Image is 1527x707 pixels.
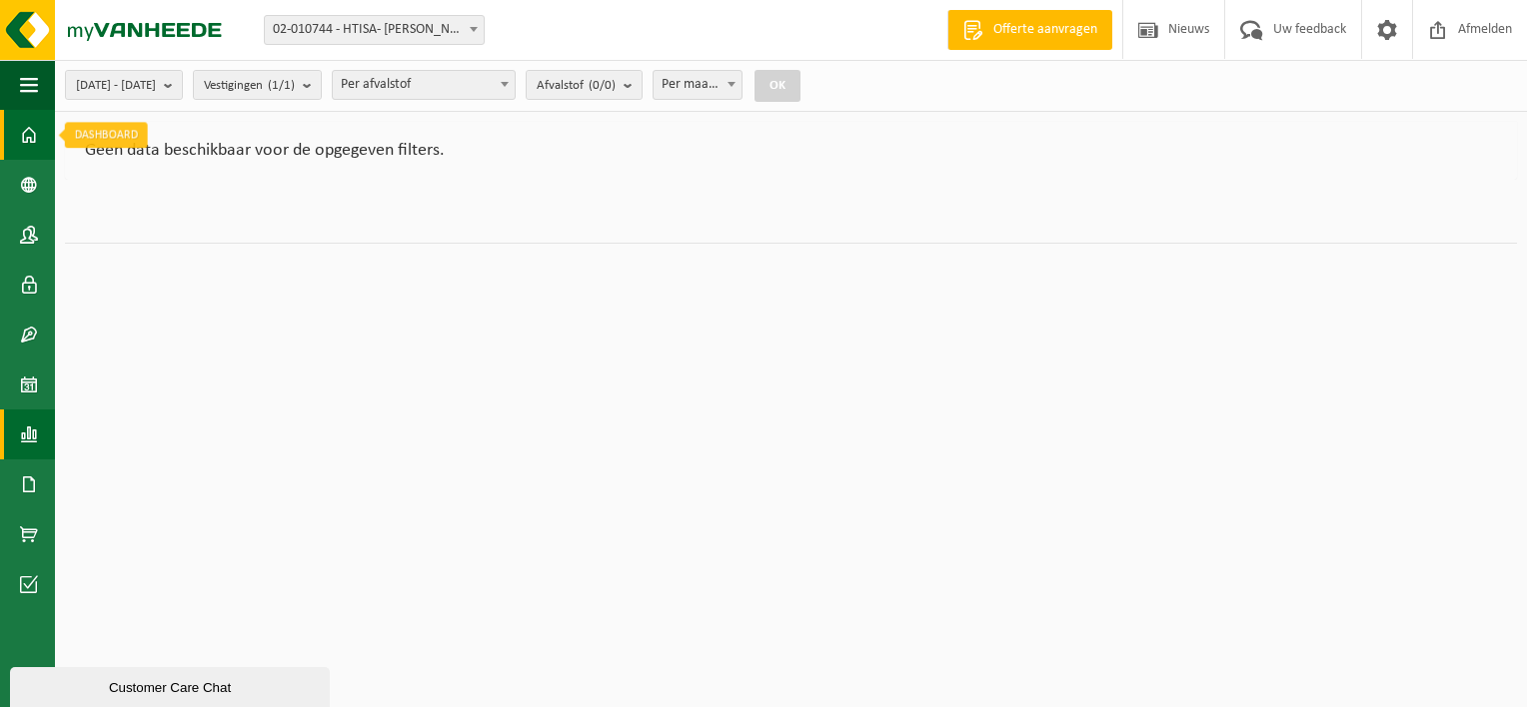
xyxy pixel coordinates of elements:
span: Per maand [654,71,743,99]
span: Afvalstof [537,71,616,101]
span: 02-010744 - HTISA- SKOG - GENT [265,16,484,44]
iframe: chat widget [10,663,334,707]
span: Per afvalstof [332,70,516,100]
div: Geen data beschikbaar voor de opgegeven filters. [65,122,1517,180]
button: Afvalstof(0/0) [526,70,643,100]
span: [DATE] - [DATE] [76,71,156,101]
button: [DATE] - [DATE] [65,70,183,100]
count: (0/0) [589,79,616,92]
a: Offerte aanvragen [947,10,1112,50]
span: Per afvalstof [333,71,515,99]
button: Vestigingen(1/1) [193,70,322,100]
count: (1/1) [268,79,295,92]
button: OK [755,70,800,102]
span: Offerte aanvragen [988,20,1102,40]
span: 02-010744 - HTISA- SKOG - GENT [264,15,485,45]
span: Vestigingen [204,71,295,101]
span: Per maand [653,70,744,100]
